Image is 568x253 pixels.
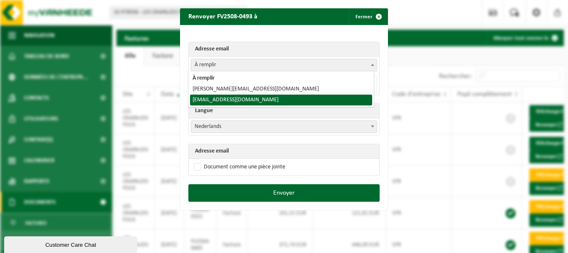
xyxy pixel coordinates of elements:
li: [EMAIL_ADDRESS][DOMAIN_NAME] [190,95,372,105]
label: Document comme une pièce jointe [192,161,285,173]
th: Adresse email [189,144,379,159]
h2: Renvoyer FV2508-0493 à [180,8,266,24]
span: Nederlands [191,121,377,133]
iframe: chat widget [4,235,139,253]
th: Langue [189,104,379,118]
span: À remplir [191,59,377,71]
button: Envoyer [188,184,380,202]
li: [PERSON_NAME][EMAIL_ADDRESS][DOMAIN_NAME] [190,84,372,95]
th: Adresse email [189,42,379,57]
button: Fermer [349,8,387,25]
span: Nederlands [191,120,377,133]
li: À remplir [190,73,372,84]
